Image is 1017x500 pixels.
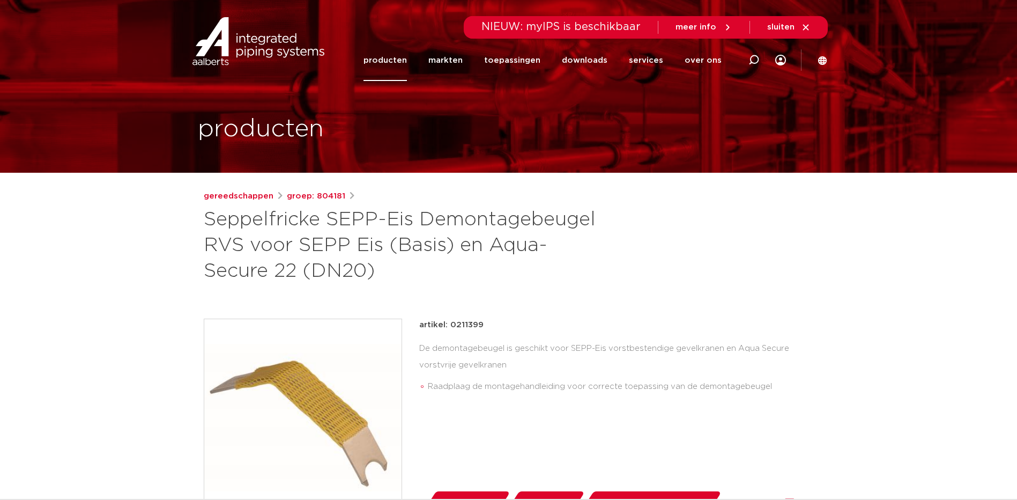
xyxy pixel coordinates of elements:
[428,40,463,81] a: markten
[419,340,814,400] div: De demontagebeugel is geschikt voor SEPP-Eis vorstbestendige gevelkranen en Aqua Secure vorstvrij...
[685,40,722,81] a: over ons
[204,207,606,284] h1: Seppelfricke SEPP-Eis Demontagebeugel RVS voor SEPP Eis (Basis) en Aqua-Secure 22 (DN20)
[767,23,795,31] span: sluiten
[363,40,722,81] nav: Menu
[198,112,324,146] h1: producten
[363,40,407,81] a: producten
[204,190,273,203] a: gereedschappen
[629,40,663,81] a: services
[767,23,811,32] a: sluiten
[675,23,716,31] span: meer info
[419,319,484,332] p: artikel: 0211399
[562,40,607,81] a: downloads
[287,190,345,203] a: groep: 804181
[484,40,540,81] a: toepassingen
[675,23,732,32] a: meer info
[481,21,641,32] span: NIEUW: myIPS is beschikbaar
[428,378,814,395] li: Raadplaag de montagehandleiding voor correcte toepassing van de demontagebeugel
